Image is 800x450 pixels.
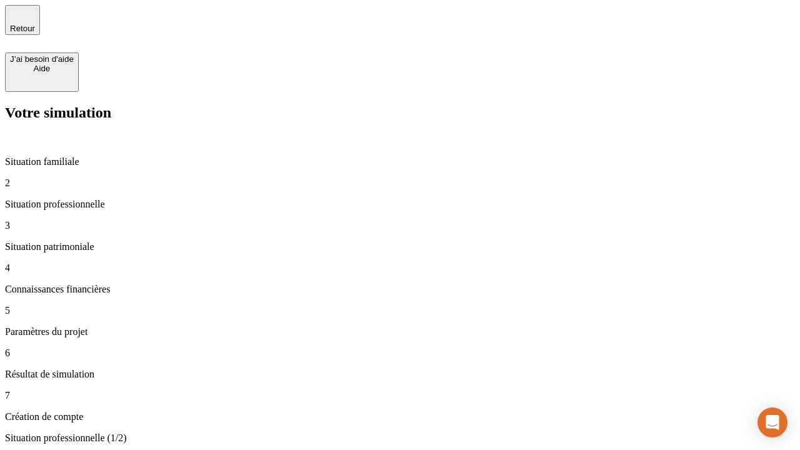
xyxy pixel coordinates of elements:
button: Retour [5,5,40,35]
p: 7 [5,390,795,401]
p: Situation professionnelle (1/2) [5,432,795,444]
p: Connaissances financières [5,284,795,295]
p: 4 [5,262,795,274]
div: Open Intercom Messenger [757,407,787,437]
span: Retour [10,24,35,33]
p: Paramètres du projet [5,326,795,337]
p: Création de compte [5,411,795,422]
p: Situation familiale [5,156,795,167]
div: Aide [10,64,74,73]
button: J’ai besoin d'aideAide [5,52,79,92]
p: Situation professionnelle [5,199,795,210]
p: Résultat de simulation [5,369,795,380]
h2: Votre simulation [5,104,795,121]
p: 6 [5,347,795,359]
p: Situation patrimoniale [5,241,795,252]
div: J’ai besoin d'aide [10,54,74,64]
p: 3 [5,220,795,231]
p: 5 [5,305,795,316]
p: 2 [5,177,795,189]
